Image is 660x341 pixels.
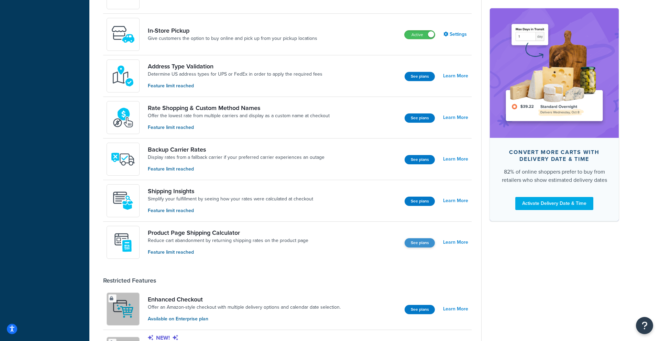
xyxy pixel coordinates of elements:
button: See plans [405,238,435,247]
a: Address Type Validation [148,63,322,70]
a: Learn More [443,154,468,164]
a: Reduce cart abandonment by returning shipping rates on the product page [148,237,308,244]
a: Learn More [443,71,468,81]
img: icon-duo-feat-backup-carrier-4420b188.png [111,147,135,171]
p: Feature limit reached [148,207,313,214]
a: Give customers the option to buy online and pick up from your pickup locations [148,35,317,42]
div: Restricted Features [103,277,156,284]
button: See plans [405,72,435,81]
div: Convert more carts with delivery date & time [501,148,608,162]
img: kIG8fy0lQAAAABJRU5ErkJggg== [111,64,135,88]
img: +D8d0cXZM7VpdAAAAAElFTkSuQmCC [111,230,135,254]
a: Rate Shopping & Custom Method Names [148,104,330,112]
button: Open Resource Center [636,317,653,334]
a: Display rates from a fallback carrier if your preferred carrier experiences an outage [148,154,324,161]
img: feature-image-ddt-36eae7f7280da8017bfb280eaccd9c446f90b1fe08728e4019434db127062ab4.png [500,19,608,127]
a: Learn More [443,196,468,206]
div: 82% of online shoppers prefer to buy from retailers who show estimated delivery dates [501,167,608,184]
a: Determine US address types for UPS or FedEx in order to apply the required fees [148,71,322,78]
p: Feature limit reached [148,124,330,131]
a: In-Store Pickup [148,27,317,34]
a: Settings [443,30,468,39]
a: Simplify your fulfillment by seeing how your rates were calculated at checkout [148,196,313,202]
a: Learn More [443,238,468,247]
img: icon-duo-feat-rate-shopping-ecdd8bed.png [111,106,135,130]
a: Offer the lowest rate from multiple carriers and display as a custom name at checkout [148,112,330,119]
a: Activate Delivery Date & Time [515,197,593,210]
a: Backup Carrier Rates [148,146,324,153]
a: Shipping Insights [148,187,313,195]
button: See plans [405,155,435,164]
img: wfgcfpwTIucLEAAAAASUVORK5CYII= [111,22,135,46]
p: Feature limit reached [148,82,322,90]
button: See plans [405,305,435,314]
img: Acw9rhKYsOEjAAAAAElFTkSuQmCC [111,189,135,213]
button: See plans [405,197,435,206]
a: Learn More [443,304,468,314]
p: Feature limit reached [148,249,308,256]
a: Learn More [443,113,468,122]
a: Product Page Shipping Calculator [148,229,308,236]
a: Enhanced Checkout [148,296,341,303]
a: Offer an Amazon-style checkout with multiple delivery options and calendar date selection. [148,304,341,311]
button: See plans [405,113,435,123]
p: Available on Enterprise plan [148,315,341,323]
label: Active [405,31,435,39]
p: Feature limit reached [148,165,324,173]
